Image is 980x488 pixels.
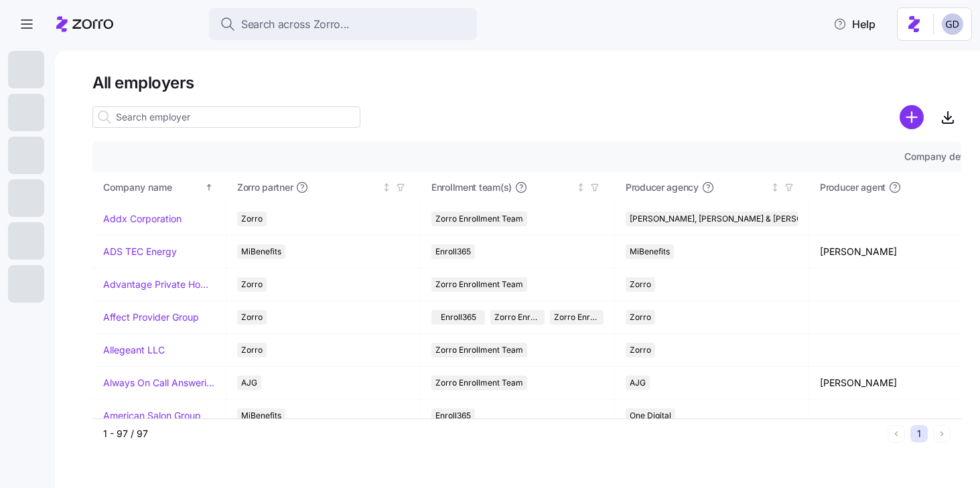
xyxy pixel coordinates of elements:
[382,183,391,192] div: Not sorted
[820,181,886,194] span: Producer agent
[630,212,838,226] span: [PERSON_NAME], [PERSON_NAME] & [PERSON_NAME]
[103,409,201,422] a: American Salon Group
[435,343,523,357] span: Zorro Enrollment Team
[103,212,182,226] a: Addx Corporation
[103,245,177,258] a: ADS TEC Energy
[554,310,600,325] span: Zorro Enrollment Experts
[630,244,670,259] span: MiBenefits
[823,11,886,37] button: Help
[103,376,215,390] a: Always On Call Answering Service
[421,172,615,203] th: Enrollment team(s)Not sorted
[942,13,963,35] img: 68a7f73c8a3f673b81c40441e24bb121
[241,212,263,226] span: Zorro
[494,310,540,325] span: Zorro Enrollment Team
[241,244,281,259] span: MiBenefits
[933,425,951,442] button: Next page
[630,343,651,357] span: Zorro
[226,172,421,203] th: Zorro partnerNot sorted
[237,181,293,194] span: Zorro partner
[103,180,202,195] div: Company name
[630,408,671,423] span: One Digital
[209,8,477,40] button: Search across Zorro...
[888,425,905,442] button: Previous page
[103,343,165,357] a: Allegeant LLC
[92,72,961,93] h1: All employers
[103,427,882,440] div: 1 - 97 / 97
[770,183,780,192] div: Not sorted
[204,183,214,192] div: Sorted ascending
[900,105,924,129] svg: add icon
[626,181,699,194] span: Producer agency
[103,278,215,291] a: Advantage Private Home Care
[435,277,523,292] span: Zorro Enrollment Team
[435,376,523,390] span: Zorro Enrollment Team
[431,181,512,194] span: Enrollment team(s)
[630,310,651,325] span: Zorro
[92,106,360,128] input: Search employer
[630,376,646,390] span: AJG
[241,277,263,292] span: Zorro
[103,311,199,324] a: Affect Provider Group
[241,376,257,390] span: AJG
[576,183,585,192] div: Not sorted
[435,212,523,226] span: Zorro Enrollment Team
[435,408,471,423] span: Enroll365
[241,408,281,423] span: MiBenefits
[241,16,350,33] span: Search across Zorro...
[630,277,651,292] span: Zorro
[615,172,809,203] th: Producer agencyNot sorted
[241,343,263,357] span: Zorro
[910,425,928,442] button: 1
[241,310,263,325] span: Zorro
[435,244,471,259] span: Enroll365
[833,16,876,32] span: Help
[441,310,476,325] span: Enroll365
[92,172,226,203] th: Company nameSorted ascending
